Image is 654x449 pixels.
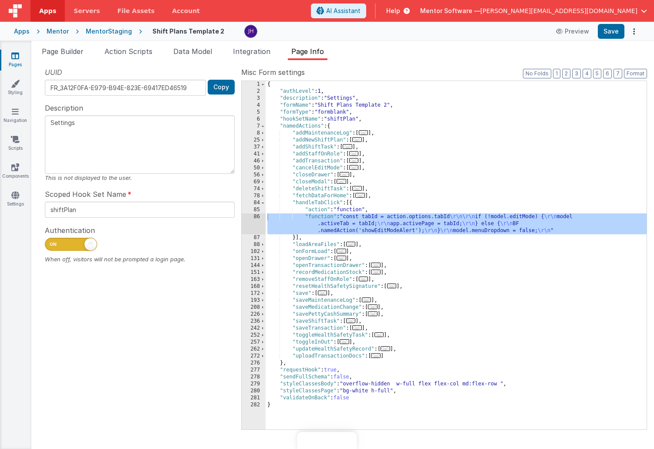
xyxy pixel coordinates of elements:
div: 280 [242,388,266,395]
span: UUID [45,67,62,78]
div: 279 [242,381,266,388]
div: 50 [242,165,266,172]
button: AI Assistant [311,3,366,18]
div: 277 [242,367,266,374]
div: Apps [14,27,30,36]
div: 69 [242,179,266,186]
button: Preview [551,24,594,38]
span: Page Info [291,47,324,56]
span: ... [346,242,356,246]
span: ... [374,332,384,337]
div: 74 [242,186,266,192]
div: 6 [242,116,266,123]
span: Mentor Software — [420,7,480,15]
div: 282 [242,402,266,408]
div: 168 [242,283,266,290]
div: 78 [242,192,266,199]
span: ... [337,179,346,184]
div: 208 [242,304,266,311]
div: 84 [242,199,266,206]
span: Integration [233,47,270,56]
span: ... [359,130,368,135]
div: 46 [242,158,266,165]
div: 87 [242,234,266,241]
div: 7 [242,123,266,130]
span: Page Builder [42,47,84,56]
div: 262 [242,346,266,353]
div: 85 [242,206,266,213]
div: This is not displayed to the user. [45,174,235,182]
button: Save [598,24,624,39]
span: [PERSON_NAME][EMAIL_ADDRESS][DOMAIN_NAME] [480,7,637,15]
div: 242 [242,325,266,332]
div: 8 [242,130,266,137]
div: 172 [242,290,266,297]
div: 252 [242,332,266,339]
button: Copy [208,80,235,95]
div: 226 [242,311,266,318]
span: ... [387,284,397,288]
img: c2badad8aad3a9dfc60afe8632b41ba8 [245,25,257,37]
button: 2 [562,69,570,78]
span: ... [381,346,390,351]
span: AI Assistant [326,7,361,15]
div: 86 [242,213,266,234]
div: MentorStaging [86,27,132,36]
span: ... [362,297,371,302]
div: 37 [242,144,266,151]
div: 131 [242,255,266,262]
div: 102 [242,248,266,255]
span: ... [352,186,362,191]
button: 3 [572,69,581,78]
div: 163 [242,276,266,283]
div: 281 [242,395,266,402]
div: 2 [242,88,266,95]
div: 56 [242,172,266,179]
div: 3 [242,95,266,102]
span: ... [352,137,362,142]
span: ... [340,172,349,177]
span: ... [340,339,349,344]
span: ... [349,151,359,156]
span: ... [359,277,368,281]
span: ... [337,256,346,260]
div: 278 [242,374,266,381]
span: ... [349,165,359,170]
button: 7 [614,69,622,78]
div: When off, visitors will not be prompted a login page. [45,255,235,263]
span: ... [352,325,362,330]
div: 88 [242,241,266,248]
span: ... [371,353,381,358]
div: 1 [242,81,266,88]
h4: Shift Plans Template 2 [152,28,224,34]
span: Help [386,7,400,15]
span: ... [337,249,346,253]
button: 4 [583,69,591,78]
div: 257 [242,339,266,346]
span: Misc Form settings [241,67,305,78]
span: Scoped Hook Set Name [45,189,126,199]
div: 41 [242,151,266,158]
div: 193 [242,297,266,304]
div: 144 [242,262,266,269]
div: 272 [242,353,266,360]
div: Mentor [47,27,69,36]
button: Options [628,25,640,37]
button: Mentor Software — [PERSON_NAME][EMAIL_ADDRESS][DOMAIN_NAME] [420,7,647,15]
span: ... [368,311,378,316]
button: 5 [593,69,601,78]
span: ... [371,263,381,267]
span: Authentication [45,225,95,236]
span: ... [371,270,381,274]
div: 236 [242,318,266,325]
span: ... [318,290,327,295]
div: 151 [242,269,266,276]
div: 4 [242,102,266,109]
span: ... [346,318,356,323]
div: 25 [242,137,266,144]
span: ... [355,193,365,198]
span: Apps [39,7,56,15]
button: 1 [553,69,560,78]
span: File Assets [118,7,155,15]
span: ... [343,144,352,149]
